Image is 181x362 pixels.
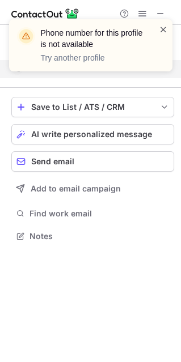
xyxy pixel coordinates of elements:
span: AI write personalized message [31,130,152,139]
img: warning [17,27,35,45]
img: ContactOut v5.3.10 [11,7,79,20]
span: Send email [31,157,74,166]
button: Notes [11,228,174,244]
button: Send email [11,151,174,172]
button: save-profile-one-click [11,97,174,117]
button: Find work email [11,206,174,222]
header: Phone number for this profile is not available [41,27,145,50]
p: Try another profile [41,52,145,63]
div: Save to List / ATS / CRM [31,103,154,112]
span: Find work email [30,208,170,219]
span: Notes [30,231,170,241]
button: Add to email campaign [11,178,174,199]
span: Add to email campaign [31,184,121,193]
button: AI write personalized message [11,124,174,144]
